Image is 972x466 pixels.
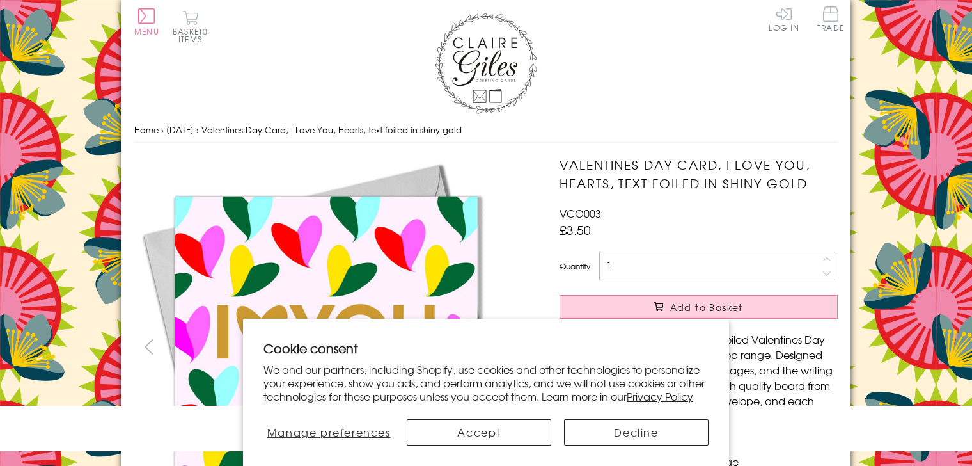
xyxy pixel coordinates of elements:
[134,124,159,136] a: Home
[564,419,709,446] button: Decline
[560,261,590,272] label: Quantity
[769,6,799,31] a: Log In
[560,156,838,193] h1: Valentines Day Card, I Love You, Hearts, text foiled in shiny gold
[817,6,844,31] span: Trade
[263,363,709,403] p: We and our partners, including Shopify, use cookies and other technologies to personalize your ex...
[134,26,159,37] span: Menu
[560,221,591,239] span: £3.50
[161,124,164,136] span: ›
[263,339,709,357] h2: Cookie consent
[435,13,537,114] img: Claire Giles Greetings Cards
[560,205,601,221] span: VCO003
[134,117,838,143] nav: breadcrumbs
[134,8,159,35] button: Menu
[134,332,163,361] button: prev
[407,419,551,446] button: Accept
[196,124,199,136] span: ›
[670,301,743,314] span: Add to Basket
[173,10,208,43] button: Basket0 items
[201,124,462,136] span: Valentines Day Card, I Love You, Hearts, text foiled in shiny gold
[627,389,693,404] a: Privacy Policy
[263,419,394,446] button: Manage preferences
[817,6,844,34] a: Trade
[166,124,194,136] a: [DATE]
[178,26,208,45] span: 0 items
[560,295,838,319] button: Add to Basket
[267,424,391,440] span: Manage preferences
